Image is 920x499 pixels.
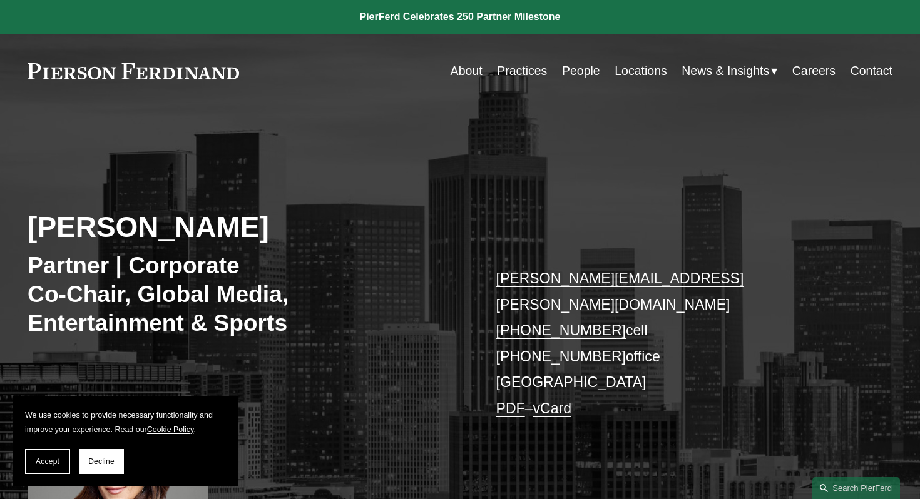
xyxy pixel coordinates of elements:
p: cell office [GEOGRAPHIC_DATA] – [496,266,857,421]
span: Accept [36,457,59,466]
span: News & Insights [682,60,769,82]
a: [PHONE_NUMBER] [496,322,626,338]
a: Careers [792,59,836,83]
a: Locations [615,59,667,83]
a: PDF [496,400,525,416]
a: Practices [497,59,547,83]
a: folder dropdown [682,59,777,83]
button: Decline [79,449,124,474]
a: Search this site [812,477,900,499]
a: People [562,59,600,83]
h2: [PERSON_NAME] [28,210,460,245]
p: We use cookies to provide necessary functionality and improve your experience. Read our . [25,408,225,436]
span: Decline [88,457,115,466]
a: [PERSON_NAME][EMAIL_ADDRESS][PERSON_NAME][DOMAIN_NAME] [496,270,744,313]
a: vCard [533,400,571,416]
a: Cookie Policy [147,425,194,434]
button: Accept [25,449,70,474]
a: Contact [851,59,892,83]
section: Cookie banner [13,396,238,486]
a: About [451,59,483,83]
h3: Partner | Corporate Co-Chair, Global Media, Entertainment & Sports [28,251,424,337]
a: [PHONE_NUMBER] [496,348,626,365]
